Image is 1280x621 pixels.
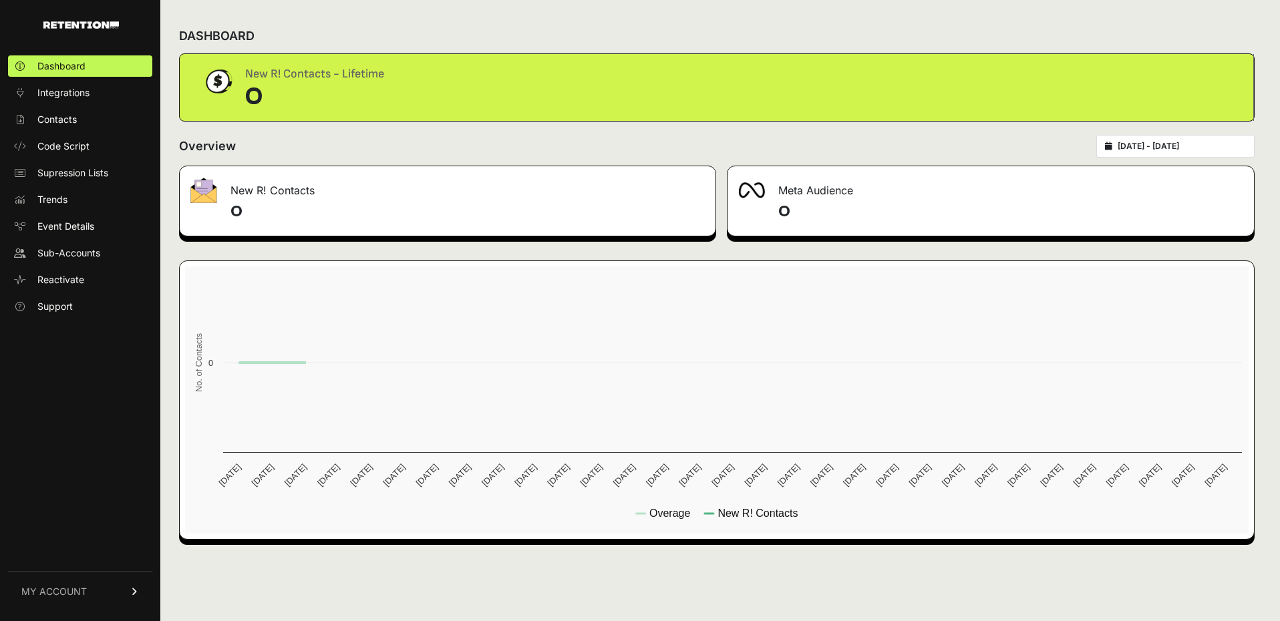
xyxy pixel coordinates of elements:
text: [DATE] [611,462,637,488]
text: [DATE] [1104,462,1130,488]
span: Dashboard [37,59,86,73]
a: MY ACCOUNT [8,571,152,612]
text: No. of Contacts [194,333,204,392]
text: [DATE] [1005,462,1031,488]
span: Contacts [37,113,77,126]
h2: Overview [179,137,236,156]
span: Trends [37,193,67,206]
span: Supression Lists [37,166,108,180]
text: [DATE] [579,462,605,488]
a: Code Script [8,136,152,157]
text: [DATE] [480,462,506,488]
span: Reactivate [37,273,84,286]
text: New R! Contacts [717,507,798,519]
a: Event Details [8,216,152,237]
text: [DATE] [907,462,933,488]
img: fa-meta-2f981b61bb99beabf952f7030308934f19ce035c18b003e963880cc3fabeebb7.png [738,182,765,198]
div: New R! Contacts [180,166,715,206]
text: Overage [649,507,690,519]
text: [DATE] [1137,462,1163,488]
text: [DATE] [216,462,243,488]
span: MY ACCOUNT [21,585,87,598]
text: [DATE] [1071,462,1097,488]
text: [DATE] [315,462,341,488]
span: Integrations [37,86,90,99]
a: Dashboard [8,55,152,77]
text: [DATE] [874,462,900,488]
a: Integrations [8,82,152,103]
a: Support [8,296,152,317]
text: [DATE] [808,462,834,488]
text: [DATE] [545,462,571,488]
text: [DATE] [743,462,769,488]
a: Supression Lists [8,162,152,184]
text: [DATE] [250,462,276,488]
text: [DATE] [709,462,736,488]
text: [DATE] [283,462,309,488]
a: Reactivate [8,269,152,290]
h4: 0 [778,201,1243,222]
text: [DATE] [841,462,867,488]
text: [DATE] [1203,462,1229,488]
span: Code Script [37,140,90,153]
text: [DATE] [973,462,999,488]
text: [DATE] [348,462,374,488]
img: Retention.com [43,21,119,29]
h2: DASHBOARD [179,27,255,45]
text: [DATE] [381,462,407,488]
h4: 0 [230,201,705,222]
text: [DATE] [512,462,538,488]
text: [DATE] [776,462,802,488]
text: [DATE] [1038,462,1064,488]
span: Sub-Accounts [37,246,100,260]
img: dollar-coin-05c43ed7efb7bc0c12610022525b4bbbb207c7efeef5aecc26f025e68dcafac9.png [201,65,234,98]
a: Contacts [8,109,152,130]
a: Trends [8,189,152,210]
div: 0 [245,83,384,110]
text: [DATE] [1170,462,1196,488]
span: Support [37,300,73,313]
text: [DATE] [677,462,703,488]
img: fa-envelope-19ae18322b30453b285274b1b8af3d052b27d846a4fbe8435d1a52b978f639a2.png [190,178,217,203]
div: Meta Audience [728,166,1254,206]
text: [DATE] [447,462,473,488]
text: [DATE] [644,462,670,488]
span: Event Details [37,220,94,233]
div: New R! Contacts - Lifetime [245,65,384,83]
text: [DATE] [940,462,966,488]
a: Sub-Accounts [8,242,152,264]
text: [DATE] [414,462,440,488]
text: 0 [208,358,213,368]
